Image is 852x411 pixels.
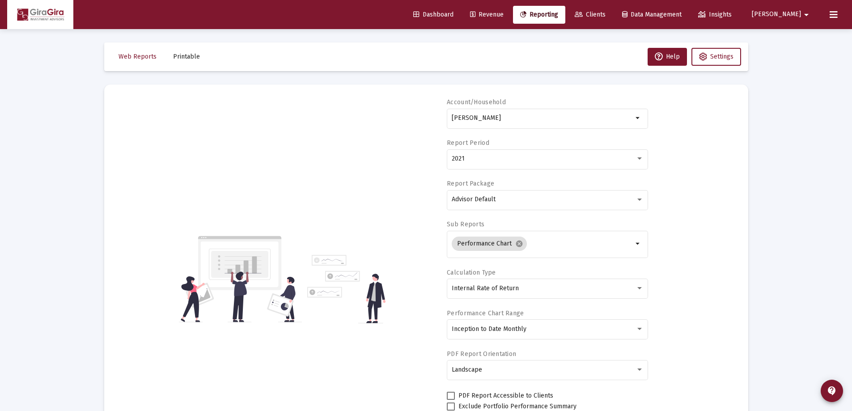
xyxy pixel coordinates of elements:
span: Internal Rate of Return [452,284,519,292]
img: reporting [179,235,302,323]
span: Settings [710,53,733,60]
span: Advisor Default [452,195,496,203]
span: Dashboard [413,11,454,18]
label: Account/Household [447,98,506,106]
span: Clients [575,11,606,18]
button: Web Reports [111,48,164,66]
img: reporting-alt [307,255,386,323]
span: Reporting [520,11,558,18]
span: Inception to Date Monthly [452,325,526,333]
button: Printable [166,48,207,66]
a: Data Management [615,6,689,24]
span: Printable [173,53,200,60]
button: Settings [691,48,741,66]
span: Data Management [622,11,682,18]
mat-chip: Performance Chart [452,237,527,251]
label: PDF Report Orientation [447,350,516,358]
span: 2021 [452,155,465,162]
mat-icon: cancel [515,240,523,248]
span: Landscape [452,366,482,373]
span: Help [655,53,680,60]
button: [PERSON_NAME] [741,5,822,23]
mat-icon: arrow_drop_down [801,6,812,24]
mat-chip-list: Selection [452,235,633,253]
input: Search or select an account or household [452,114,633,122]
img: Dashboard [14,6,67,24]
span: Web Reports [119,53,157,60]
mat-icon: arrow_drop_down [633,238,644,249]
span: Revenue [470,11,504,18]
label: Performance Chart Range [447,309,524,317]
label: Sub Reports [447,220,484,228]
mat-icon: contact_support [827,386,837,396]
label: Report Period [447,139,489,147]
a: Reporting [513,6,565,24]
a: Dashboard [406,6,461,24]
span: [PERSON_NAME] [752,11,801,18]
mat-icon: arrow_drop_down [633,113,644,123]
a: Clients [568,6,613,24]
span: Insights [698,11,732,18]
button: Help [648,48,687,66]
span: PDF Report Accessible to Clients [458,390,553,401]
label: Calculation Type [447,269,496,276]
label: Report Package [447,180,494,187]
a: Insights [691,6,739,24]
a: Revenue [463,6,511,24]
